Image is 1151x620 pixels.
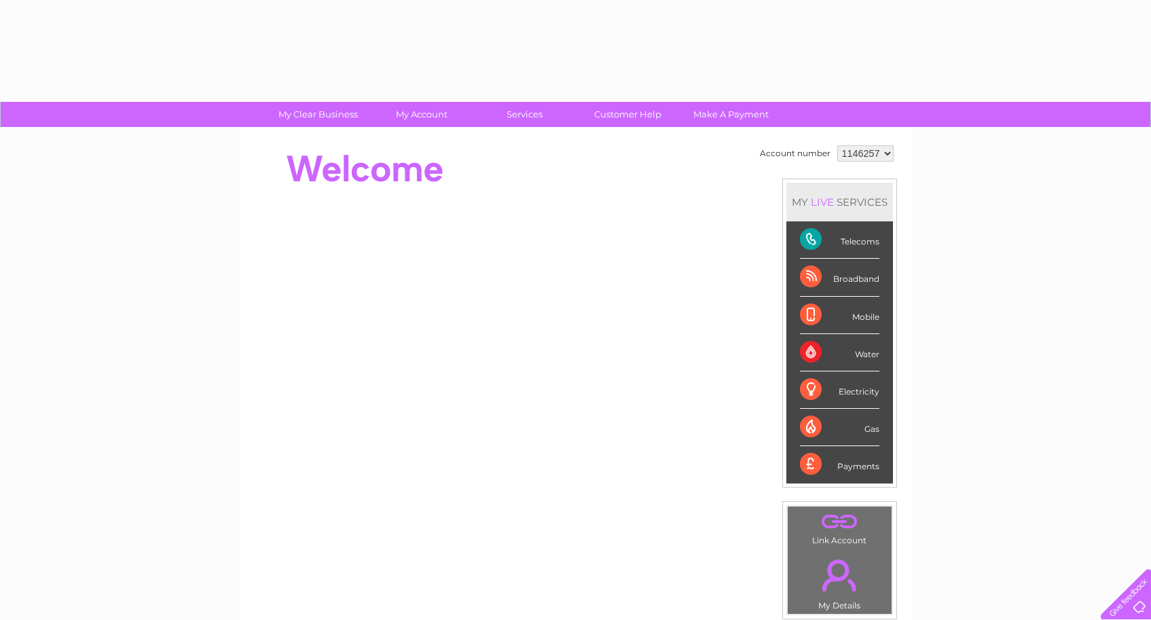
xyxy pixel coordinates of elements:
a: . [791,551,888,599]
td: Link Account [787,506,892,549]
div: Electricity [800,371,879,409]
div: LIVE [808,196,837,208]
a: Customer Help [572,102,684,127]
div: Gas [800,409,879,446]
td: Account number [756,142,834,165]
div: Telecoms [800,221,879,259]
div: Water [800,334,879,371]
a: My Clear Business [262,102,374,127]
div: Broadband [800,259,879,296]
div: Payments [800,446,879,483]
a: Services [469,102,581,127]
div: MY SERVICES [786,183,893,221]
a: My Account [365,102,477,127]
td: My Details [787,548,892,615]
a: Make A Payment [675,102,787,127]
div: Mobile [800,297,879,334]
a: . [791,510,888,534]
